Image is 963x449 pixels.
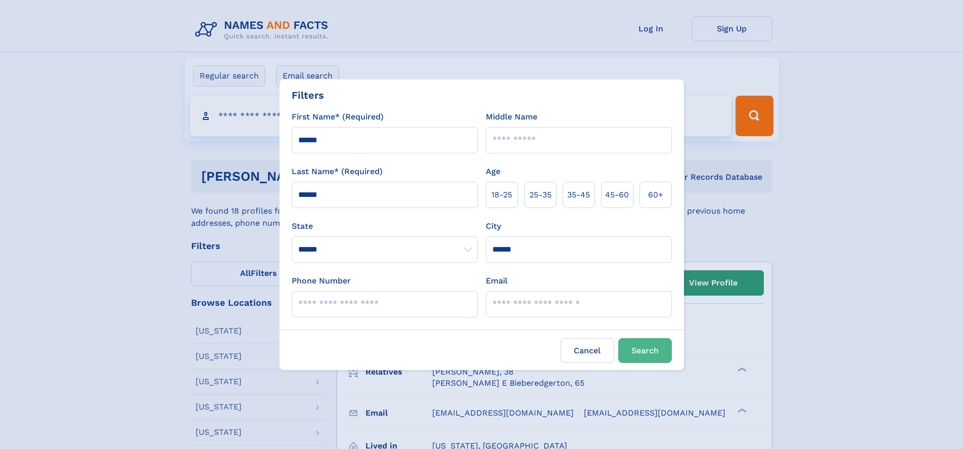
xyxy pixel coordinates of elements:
label: Middle Name [486,111,537,123]
span: 60+ [648,189,663,201]
span: 25‑35 [529,189,552,201]
label: State [292,220,478,232]
label: Email [486,275,508,287]
label: Last Name* (Required) [292,166,383,178]
span: 35‑45 [567,189,590,201]
label: First Name* (Required) [292,111,384,123]
label: Phone Number [292,275,351,287]
span: 18‑25 [491,189,512,201]
div: Filters [292,88,324,103]
label: City [486,220,501,232]
span: 45‑60 [605,189,629,201]
button: Search [618,338,672,363]
label: Cancel [561,338,614,363]
label: Age [486,166,500,178]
